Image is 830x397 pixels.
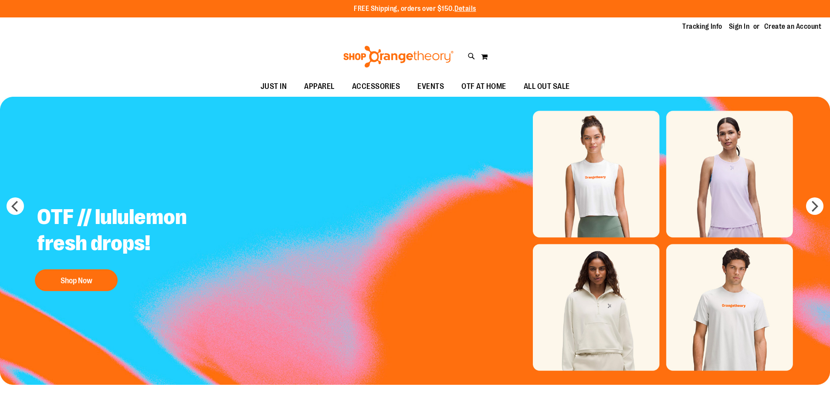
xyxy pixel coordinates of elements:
span: EVENTS [417,77,444,96]
span: APPAREL [304,77,335,96]
img: Shop Orangetheory [342,46,455,68]
a: Create an Account [764,22,822,31]
h2: OTF // lululemon fresh drops! [30,197,247,265]
p: FREE Shipping, orders over $150. [354,4,476,14]
a: Tracking Info [682,22,722,31]
span: ACCESSORIES [352,77,400,96]
span: OTF AT HOME [461,77,506,96]
span: ALL OUT SALE [524,77,570,96]
span: JUST IN [261,77,287,96]
button: next [806,197,823,215]
a: Details [454,5,476,13]
a: OTF // lululemon fresh drops! Shop Now [30,197,247,295]
a: Sign In [729,22,750,31]
button: prev [7,197,24,215]
button: Shop Now [35,269,118,291]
